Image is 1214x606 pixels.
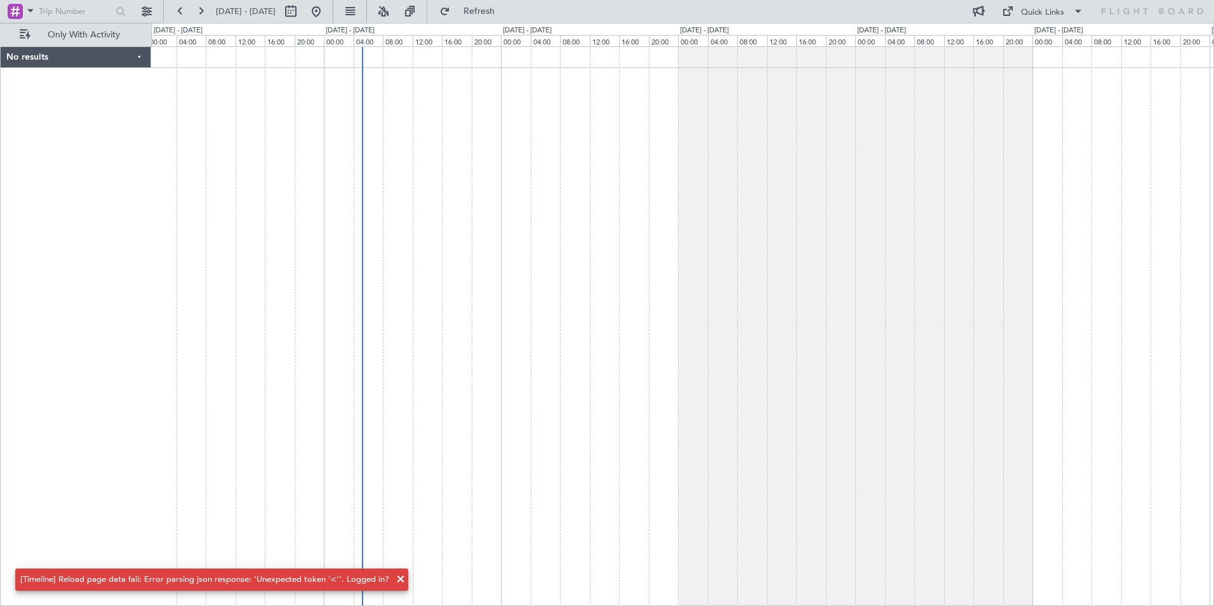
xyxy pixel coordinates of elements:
[453,7,506,16] span: Refresh
[973,35,1003,46] div: 16:00
[996,1,1090,22] button: Quick Links
[383,35,412,46] div: 08:00
[531,35,560,46] div: 04:00
[434,1,510,22] button: Refresh
[796,35,825,46] div: 16:00
[885,35,914,46] div: 04:00
[33,30,134,39] span: Only With Activity
[442,35,471,46] div: 16:00
[206,35,235,46] div: 08:00
[1121,35,1151,46] div: 12:00
[1021,6,1064,19] div: Quick Links
[649,35,678,46] div: 20:00
[236,35,265,46] div: 12:00
[737,35,766,46] div: 08:00
[147,35,177,46] div: 00:00
[1151,35,1180,46] div: 16:00
[1091,35,1121,46] div: 08:00
[354,35,383,46] div: 04:00
[944,35,973,46] div: 12:00
[857,25,906,36] div: [DATE] - [DATE]
[914,35,944,46] div: 08:00
[472,35,501,46] div: 20:00
[680,25,729,36] div: [DATE] - [DATE]
[503,25,552,36] div: [DATE] - [DATE]
[295,35,324,46] div: 20:00
[1034,25,1083,36] div: [DATE] - [DATE]
[1062,35,1091,46] div: 04:00
[708,35,737,46] div: 04:00
[678,35,707,46] div: 00:00
[14,25,138,45] button: Only With Activity
[590,35,619,46] div: 12:00
[154,25,203,36] div: [DATE] - [DATE]
[501,35,530,46] div: 00:00
[1003,35,1032,46] div: 20:00
[413,35,442,46] div: 12:00
[826,35,855,46] div: 20:00
[1032,35,1062,46] div: 00:00
[560,35,589,46] div: 08:00
[324,35,353,46] div: 00:00
[265,35,294,46] div: 16:00
[767,35,796,46] div: 12:00
[326,25,375,36] div: [DATE] - [DATE]
[619,35,648,46] div: 16:00
[39,2,112,21] input: Trip Number
[216,6,276,17] span: [DATE] - [DATE]
[855,35,884,46] div: 00:00
[1180,35,1210,46] div: 20:00
[20,574,389,586] div: [Timeline] Reload page data fail: Error parsing json response: 'Unexpected token '<''. Logged in?
[177,35,206,46] div: 04:00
